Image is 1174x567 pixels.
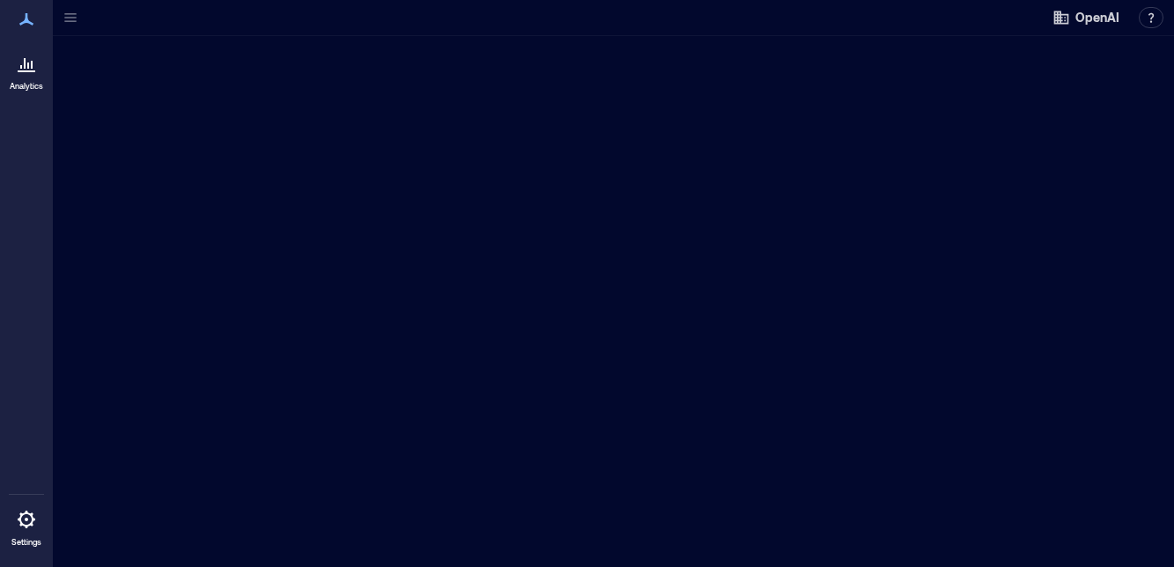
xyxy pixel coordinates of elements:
[1075,9,1119,26] span: OpenAI
[5,498,48,553] a: Settings
[4,42,48,97] a: Analytics
[1047,4,1125,32] button: OpenAI
[10,81,43,92] p: Analytics
[11,537,41,548] p: Settings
